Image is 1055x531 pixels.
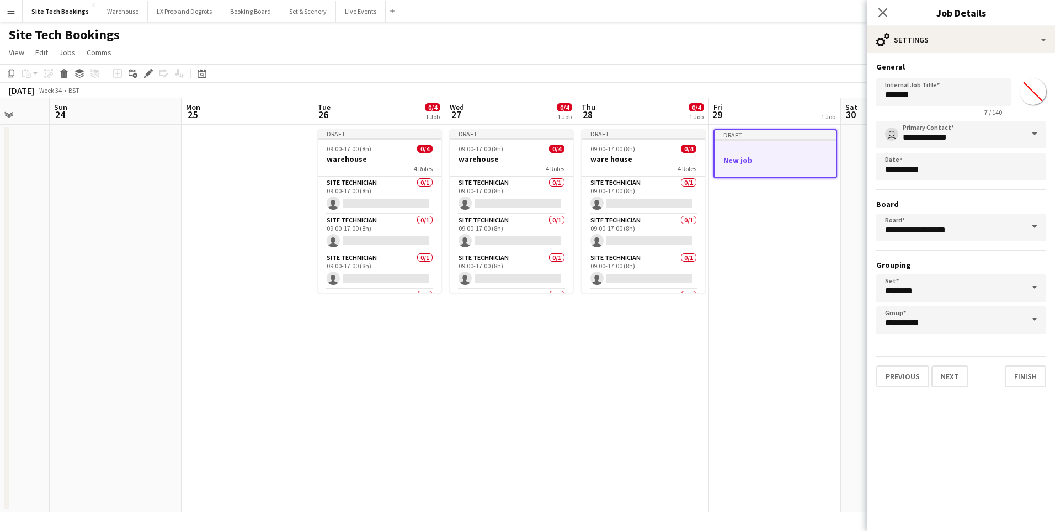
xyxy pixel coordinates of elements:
span: Jobs [59,47,76,57]
span: 24 [52,108,67,121]
h1: Site Tech Bookings [9,26,120,43]
a: Comms [82,45,116,60]
h3: New job [715,155,836,165]
h3: warehouse [450,154,573,164]
span: Edit [35,47,48,57]
span: 0/4 [417,145,433,153]
app-job-card: Draft09:00-17:00 (8h)0/4warehouse4 RolesSite Technician0/109:00-17:00 (8h) Site Technician0/109:0... [318,129,441,293]
span: 0/4 [425,103,440,111]
app-card-role: Site Technician0/109:00-17:00 (8h) [318,214,441,252]
span: 0/4 [549,145,564,153]
span: 7 / 140 [976,108,1011,116]
span: Comms [87,47,111,57]
app-card-role: Site Technician0/109:00-17:00 (8h) [318,177,441,214]
div: 1 Job [821,113,835,121]
span: 0/4 [681,145,696,153]
span: 26 [316,108,331,121]
a: Edit [31,45,52,60]
app-card-role: Site Technician0/109:00-17:00 (8h) [582,252,705,289]
span: 4 Roles [678,164,696,173]
button: Live Events [336,1,386,22]
span: 28 [580,108,595,121]
span: Mon [186,102,200,112]
div: Draft [450,129,573,138]
h3: Job Details [867,6,1055,20]
app-card-role: Site Technician0/1 [318,289,441,327]
span: 09:00-17:00 (8h) [459,145,503,153]
button: Warehouse [98,1,148,22]
span: Thu [582,102,595,112]
span: 29 [712,108,722,121]
button: Finish [1005,365,1046,387]
app-card-role: Site Technician0/1 [450,289,573,327]
div: BST [68,86,79,94]
div: 1 Job [425,113,440,121]
div: Draft [715,130,836,139]
span: Tue [318,102,331,112]
span: 30 [844,108,857,121]
h3: General [876,62,1046,72]
app-card-role: Site Technician0/109:00-17:00 (8h) [582,177,705,214]
span: Sun [54,102,67,112]
span: 0/4 [689,103,704,111]
span: Wed [450,102,464,112]
div: 1 Job [689,113,704,121]
app-card-role: Site Technician0/109:00-17:00 (8h) [318,252,441,289]
div: 1 Job [557,113,572,121]
span: 0/4 [557,103,572,111]
span: 09:00-17:00 (8h) [590,145,635,153]
app-card-role: Site Technician0/109:00-17:00 (8h) [450,214,573,252]
button: Booking Board [221,1,280,22]
a: Jobs [55,45,80,60]
app-card-role: Site Technician0/109:00-17:00 (8h) [450,252,573,289]
span: Fri [713,102,722,112]
app-card-role: Site Technician0/109:00-17:00 (8h) [582,214,705,252]
span: Week 34 [36,86,64,94]
span: 4 Roles [546,164,564,173]
h3: warehouse [318,154,441,164]
div: Draft [582,129,705,138]
a: View [4,45,29,60]
app-card-role: Site Technician0/109:00-17:00 (8h) [450,177,573,214]
button: Set & Scenery [280,1,336,22]
div: [DATE] [9,85,34,96]
h3: Grouping [876,260,1046,270]
div: Settings [867,26,1055,53]
span: View [9,47,24,57]
button: Previous [876,365,929,387]
span: Sat [845,102,857,112]
span: 27 [448,108,464,121]
div: Draft [318,129,441,138]
span: 4 Roles [414,164,433,173]
h3: ware house [582,154,705,164]
button: Next [931,365,968,387]
app-job-card: Draft09:00-17:00 (8h)0/4ware house4 RolesSite Technician0/109:00-17:00 (8h) Site Technician0/109:... [582,129,705,293]
span: 25 [184,108,200,121]
span: 09:00-17:00 (8h) [327,145,371,153]
app-card-role: Site Technician0/1 [582,289,705,327]
app-job-card: DraftNew job [713,129,837,178]
app-job-card: Draft09:00-17:00 (8h)0/4warehouse4 RolesSite Technician0/109:00-17:00 (8h) Site Technician0/109:0... [450,129,573,293]
h3: Board [876,199,1046,209]
button: Site Tech Bookings [23,1,98,22]
button: LX Prep and Degrots [148,1,221,22]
